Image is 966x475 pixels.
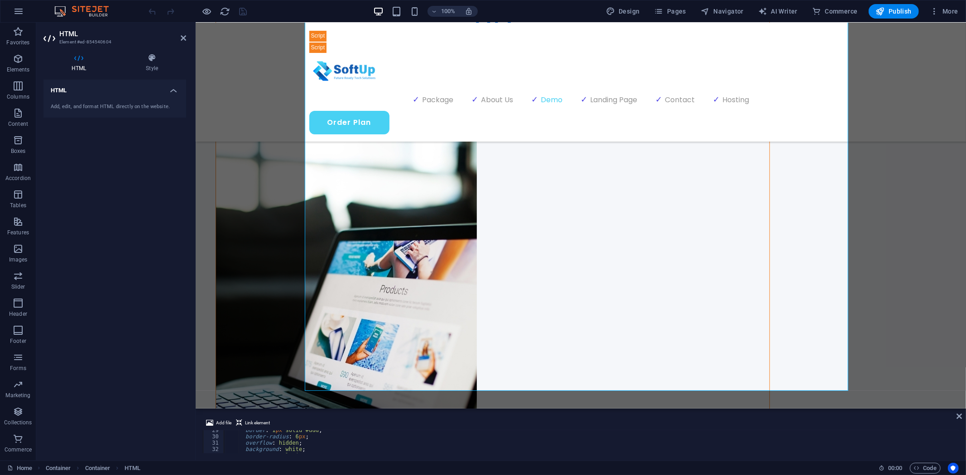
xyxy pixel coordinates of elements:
[651,4,690,19] button: Pages
[910,463,941,474] button: Code
[428,6,460,17] button: 100%
[46,463,71,474] span: Click to select. Double-click to edit
[755,4,801,19] button: AI Writer
[5,392,30,399] p: Marketing
[203,446,225,452] div: 32
[85,463,111,474] span: Click to select. Double-click to edit
[465,7,473,15] i: On resize automatically adjust zoom level to fit chosen device.
[10,365,26,372] p: Forms
[203,427,225,433] div: 29
[4,419,32,426] p: Collections
[9,310,27,318] p: Header
[118,53,186,72] h4: Style
[930,7,958,16] span: More
[59,30,186,38] h2: HTML
[606,7,640,16] span: Design
[10,337,26,345] p: Footer
[203,440,225,446] div: 31
[202,6,212,17] button: Click here to leave preview mode and continue editing
[11,283,25,290] p: Slider
[808,4,861,19] button: Commerce
[7,66,30,73] p: Elements
[8,120,28,128] p: Content
[926,4,962,19] button: More
[701,7,744,16] span: Navigator
[51,103,179,111] div: Add, edit, and format HTML directly on the website.
[11,147,26,155] p: Boxes
[43,80,186,96] h4: HTML
[654,7,686,16] span: Pages
[7,93,29,100] p: Columns
[6,39,29,46] p: Favorites
[216,418,231,428] span: Add file
[5,446,32,453] p: Commerce
[203,452,225,459] div: 33
[43,53,118,72] h4: HTML
[697,4,747,19] button: Navigator
[125,463,140,474] span: Click to select. Double-click to edit
[203,433,225,440] div: 30
[235,418,271,428] button: Link element
[220,6,231,17] button: reload
[894,465,896,471] span: :
[7,229,29,236] p: Features
[888,463,902,474] span: 00 00
[245,418,270,428] span: Link element
[10,202,26,209] p: Tables
[9,256,28,263] p: Images
[220,6,231,17] i: Reload page
[876,7,912,16] span: Publish
[948,463,959,474] button: Usercentrics
[5,175,31,182] p: Accordion
[879,463,903,474] h6: Session time
[205,418,233,428] button: Add file
[758,7,798,16] span: AI Writer
[812,7,858,16] span: Commerce
[602,4,644,19] button: Design
[52,6,120,17] img: Editor Logo
[441,6,456,17] h6: 100%
[869,4,919,19] button: Publish
[7,463,32,474] a: Click to cancel selection. Double-click to open Pages
[59,38,168,46] h3: Element #ed-854540604
[46,463,140,474] nav: breadcrumb
[914,463,937,474] span: Code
